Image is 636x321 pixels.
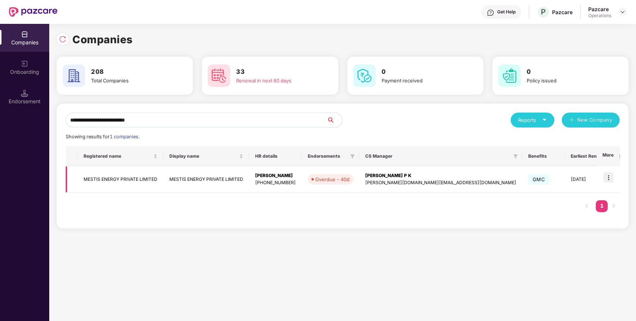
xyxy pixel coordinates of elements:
[249,146,302,166] th: HR details
[512,152,519,161] span: filter
[603,172,614,183] img: icon
[365,172,516,179] div: [PERSON_NAME] P K
[59,35,66,43] img: svg+xml;base64,PHN2ZyBpZD0iUmVsb2FkLTMyeDMyIiB4bWxucz0iaHR0cDovL3d3dy53My5vcmcvMjAwMC9zdmciIHdpZH...
[327,113,342,128] button: search
[327,117,342,123] span: search
[91,67,172,77] h3: 208
[163,166,249,193] td: MESTIS ENERGY PRIVATE LIMITED
[581,200,593,212] li: Previous Page
[569,117,574,123] span: plus
[382,77,463,84] div: Payment received
[541,7,546,16] span: P
[527,77,608,84] div: Policy issued
[91,77,172,84] div: Total Companies
[382,67,463,77] h3: 0
[236,77,317,84] div: Renewal in next 60 days
[565,166,613,193] td: [DATE]
[21,89,28,97] img: svg+xml;base64,PHN2ZyB3aWR0aD0iMTQuNSIgaGVpZ2h0PSIxNC41IiB2aWV3Qm94PSIwIDAgMTYgMTYiIGZpbGw9Im5vbm...
[528,174,549,185] span: GMC
[353,64,376,87] img: svg+xml;base64,PHN2ZyB4bWxucz0iaHR0cDovL3d3dy53My5vcmcvMjAwMC9zdmciIHdpZHRoPSI2MCIgaGVpZ2h0PSI2MC...
[78,146,163,166] th: Registered name
[611,204,616,208] span: right
[518,116,547,124] div: Reports
[21,60,28,67] img: svg+xml;base64,PHN2ZyB3aWR0aD0iMjAiIGhlaWdodD0iMjAiIHZpZXdCb3g9IjAgMCAyMCAyMCIgZmlsbD0ibm9uZSIgeG...
[522,146,565,166] th: Benefits
[21,31,28,38] img: svg+xml;base64,PHN2ZyBpZD0iQ29tcGFuaWVzIiB4bWxucz0iaHR0cDovL3d3dy53My5vcmcvMjAwMC9zdmciIHdpZHRoPS...
[620,9,626,15] img: svg+xml;base64,PHN2ZyBpZD0iRHJvcGRvd24tMzJ4MzIiIHhtbG5zPSJodHRwOi8vd3d3LnczLm9yZy8yMDAwL3N2ZyIgd2...
[308,153,347,159] span: Endorsements
[596,146,620,166] th: More
[84,153,152,159] span: Registered name
[565,146,613,166] th: Earliest Renewal
[497,9,516,15] div: Get Help
[581,200,593,212] button: left
[527,67,608,77] h3: 0
[542,117,547,122] span: caret-down
[315,176,350,183] div: Overdue - 40d
[63,64,85,87] img: svg+xml;base64,PHN2ZyB4bWxucz0iaHR0cDovL3d3dy53My5vcmcvMjAwMC9zdmciIHdpZHRoPSI2MCIgaGVpZ2h0PSI2MC...
[577,116,612,124] span: New Company
[562,113,620,128] button: plusNew Company
[66,134,140,139] span: Showing results for
[608,200,620,212] button: right
[350,154,355,158] span: filter
[349,152,356,161] span: filter
[208,64,230,87] img: svg+xml;base64,PHN2ZyB4bWxucz0iaHR0cDovL3d3dy53My5vcmcvMjAwMC9zdmciIHdpZHRoPSI2MCIgaGVpZ2h0PSI2MC...
[72,31,133,48] h1: Companies
[110,134,140,139] span: 1 companies.
[487,9,494,16] img: svg+xml;base64,PHN2ZyBpZD0iSGVscC0zMngzMiIgeG1sbnM9Imh0dHA6Ly93d3cudzMub3JnLzIwMDAvc3ZnIiB3aWR0aD...
[365,153,510,159] span: CS Manager
[608,200,620,212] li: Next Page
[236,67,317,77] h3: 33
[498,64,521,87] img: svg+xml;base64,PHN2ZyB4bWxucz0iaHR0cDovL3d3dy53My5vcmcvMjAwMC9zdmciIHdpZHRoPSI2MCIgaGVpZ2h0PSI2MC...
[365,179,516,186] div: [PERSON_NAME][DOMAIN_NAME][EMAIL_ADDRESS][DOMAIN_NAME]
[9,7,57,17] img: New Pazcare Logo
[552,9,573,16] div: Pazcare
[596,200,608,212] li: 1
[78,166,163,193] td: MESTIS ENERGY PRIVATE LIMITED
[585,204,589,208] span: left
[513,154,518,158] span: filter
[588,6,611,13] div: Pazcare
[596,200,608,211] a: 1
[163,146,249,166] th: Display name
[588,13,611,19] div: Operations
[255,172,296,179] div: [PERSON_NAME]
[255,179,296,186] div: [PHONE_NUMBER]
[169,153,238,159] span: Display name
